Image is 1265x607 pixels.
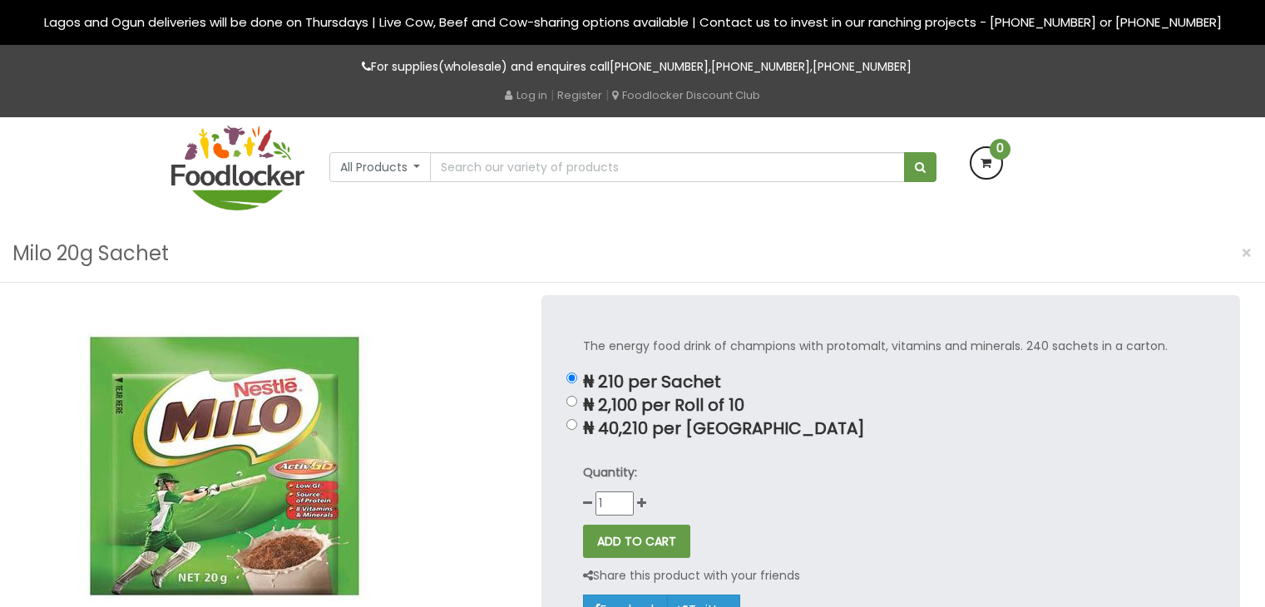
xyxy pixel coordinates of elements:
[1162,503,1265,582] iframe: chat widget
[583,525,690,558] button: ADD TO CART
[171,126,304,210] img: FoodLocker
[566,373,577,383] input: ₦ 210 per Sachet
[329,152,432,182] button: All Products
[605,86,609,103] span: |
[557,87,602,103] a: Register
[566,396,577,407] input: ₦ 2,100 per Roll of 10
[1241,241,1253,265] span: ×
[610,58,709,75] a: [PHONE_NUMBER]
[583,373,1198,392] p: ₦ 210 per Sachet
[612,87,760,103] a: Foodlocker Discount Club
[583,337,1198,356] p: The energy food drink of champions with protomalt, vitamins and minerals. 240 sachets in a carton.
[566,419,577,430] input: ₦ 40,210 per [GEOGRAPHIC_DATA]
[1233,236,1261,270] button: Close
[551,86,554,103] span: |
[44,13,1222,31] span: Lagos and Ogun deliveries will be done on Thursdays | Live Cow, Beef and Cow-sharing options avai...
[583,396,1198,415] p: ₦ 2,100 per Roll of 10
[505,87,547,103] a: Log in
[990,139,1011,160] span: 0
[813,58,912,75] a: [PHONE_NUMBER]
[583,464,637,481] strong: Quantity:
[583,419,1198,438] p: ₦ 40,210 per [GEOGRAPHIC_DATA]
[12,238,169,269] h3: Milo 20g Sachet
[711,58,810,75] a: [PHONE_NUMBER]
[171,57,1095,76] p: For supplies(wholesale) and enquires call , ,
[430,152,904,182] input: Search our variety of products
[583,566,800,585] p: Share this product with your friends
